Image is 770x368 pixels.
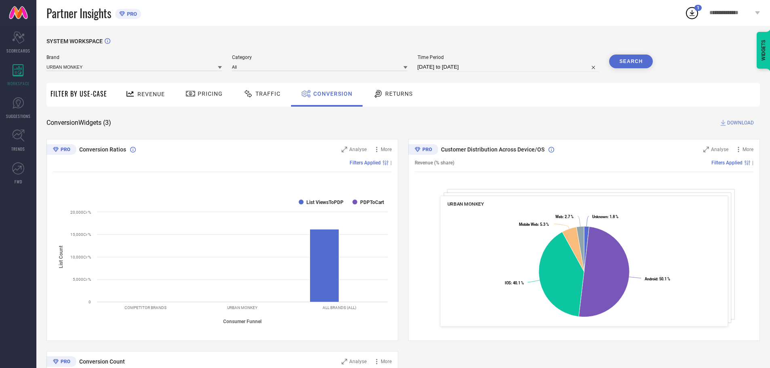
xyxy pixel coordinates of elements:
span: Customer Distribution Across Device/OS [441,146,544,153]
tspan: Android [645,277,657,281]
span: More [381,359,392,364]
svg: Zoom [342,147,347,152]
text: List ViewsToPDP [306,200,344,205]
span: WORKSPACE [7,80,30,86]
svg: Zoom [703,147,709,152]
span: 1 [697,5,699,11]
span: FWD [15,179,22,185]
span: Filter By Use-Case [51,89,107,99]
button: Search [609,55,653,68]
text: 10,000Cr % [70,255,91,259]
text: : 5.3 % [519,222,549,227]
div: Premium [408,144,438,156]
span: Partner Insights [46,5,111,21]
span: Pricing [198,90,223,97]
text: URBAN MONKEY [227,305,257,310]
span: Time Period [418,55,599,60]
tspan: IOS [505,281,511,285]
span: Revenue [137,91,165,97]
span: Conversion Count [79,358,125,365]
span: Traffic [255,90,281,97]
tspan: List Count [58,246,64,268]
div: Open download list [685,6,699,20]
text: 15,000Cr % [70,232,91,237]
text: : 1.8 % [592,214,618,219]
span: Category [232,55,407,60]
span: Conversion Widgets ( 3 ) [46,119,111,127]
span: Filters Applied [711,160,743,166]
span: Analyse [349,359,367,364]
text: COMPETITOR BRANDS [124,305,167,310]
text: : 50.1 % [645,277,670,281]
span: SUGGESTIONS [6,113,31,119]
tspan: Unknown [592,214,608,219]
text: ALL BRANDS (ALL) [323,305,356,310]
text: PDPToCart [360,200,384,205]
span: Returns [385,90,413,97]
svg: Zoom [342,359,347,364]
span: Conversion Ratios [79,146,126,153]
span: Brand [46,55,222,60]
span: URBAN MONKEY [447,201,484,207]
span: TRENDS [11,146,25,152]
text: 5,000Cr % [73,277,91,282]
span: Revenue (% share) [415,160,454,166]
div: Premium [46,144,76,156]
span: | [390,160,392,166]
span: | [752,160,753,166]
span: Conversion [313,90,352,97]
span: SYSTEM WORKSPACE [46,38,103,44]
span: More [743,147,753,152]
input: Select time period [418,62,599,72]
text: 20,000Cr % [70,210,91,214]
span: Filters Applied [350,160,381,166]
span: SCORECARDS [6,48,30,54]
tspan: Web [555,214,563,219]
span: Analyse [349,147,367,152]
span: PRO [125,11,137,17]
span: More [381,147,392,152]
text: 0 [89,300,91,304]
span: Analyse [711,147,728,152]
span: DOWNLOAD [727,119,754,127]
text: : 2.7 % [555,214,574,219]
text: : 40.1 % [505,281,524,285]
tspan: Mobile Web [519,222,538,227]
tspan: Consumer Funnel [223,319,262,324]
